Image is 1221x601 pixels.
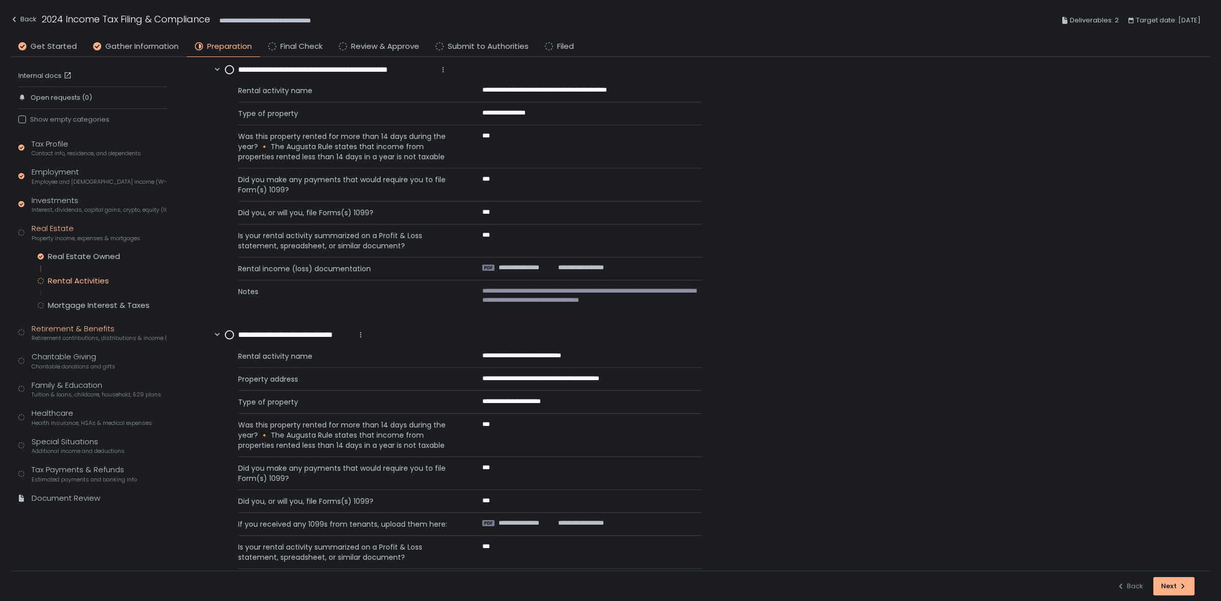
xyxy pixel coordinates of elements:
div: Retirement & Benefits [32,323,166,342]
div: Real Estate Owned [48,251,120,262]
span: Estimated payments and banking info [32,476,137,483]
span: Submit to Authorities [448,41,529,52]
span: Did you, or will you, file Forms(s) 1099? [238,208,458,218]
span: Charitable donations and gifts [32,363,115,370]
span: Deliverables: 2 [1070,14,1119,26]
span: Rental activity name [238,85,458,96]
span: Did you make any payments that would require you to file Form(s) 1099? [238,463,458,483]
div: Real Estate [32,223,140,242]
div: Investments [32,195,166,214]
div: Back [1117,582,1143,591]
span: Retirement contributions, distributions & income (1099-R, 5498) [32,334,166,342]
span: Was this property rented for more than 14 days during the year? 🔸 The Augusta Rule states that in... [238,420,458,450]
span: Is your rental activity summarized on a Profit & Loss statement, spreadsheet, or similar document? [238,542,458,562]
span: Property address [238,374,458,384]
button: Next [1153,577,1195,595]
span: If you received any 1099s from tenants, upload them here: [238,519,458,529]
span: Gather Information [105,41,179,52]
span: Did you, or will you, file Forms(s) 1099? [238,496,458,506]
h1: 2024 Income Tax Filing & Compliance [42,12,210,26]
span: Open requests (0) [31,93,92,102]
span: Health insurance, HSAs & medical expenses [32,419,152,427]
a: Internal docs [18,71,74,80]
div: Family & Education [32,380,161,399]
button: Back [10,12,37,29]
button: Back [1117,577,1143,595]
div: Healthcare [32,408,152,427]
span: Final Check [280,41,323,52]
span: Get Started [31,41,77,52]
span: Property income, expenses & mortgages [32,235,140,242]
span: Rental income (loss) documentation [238,264,458,274]
div: Special Situations [32,436,125,455]
span: Employee and [DEMOGRAPHIC_DATA] income (W-2s) [32,178,166,186]
span: Target date: [DATE] [1136,14,1201,26]
div: Tax Payments & Refunds [32,464,137,483]
span: Type of property [238,397,458,407]
span: Filed [557,41,574,52]
span: Review & Approve [351,41,419,52]
span: Contact info, residence, and dependents [32,150,141,157]
div: Mortgage Interest & Taxes [48,300,150,310]
div: Employment [32,166,166,186]
span: Is your rental activity summarized on a Profit & Loss statement, spreadsheet, or similar document? [238,231,458,251]
div: Charitable Giving [32,351,115,370]
span: Additional income and deductions [32,447,125,455]
span: Preparation [207,41,252,52]
span: Was this property rented for more than 14 days during the year? 🔸 The Augusta Rule states that in... [238,131,458,162]
span: Tuition & loans, childcare, household, 529 plans [32,391,161,398]
span: Rental activity name [238,351,458,361]
span: Interest, dividends, capital gains, crypto, equity (1099s, K-1s) [32,206,166,214]
div: Next [1161,582,1187,591]
div: Back [10,13,37,25]
span: Did you make any payments that would require you to file Form(s) 1099? [238,175,458,195]
div: Tax Profile [32,138,141,158]
div: Document Review [32,493,100,504]
span: Notes [238,287,458,305]
span: Type of property [238,108,458,119]
div: Rental Activities [48,276,109,286]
